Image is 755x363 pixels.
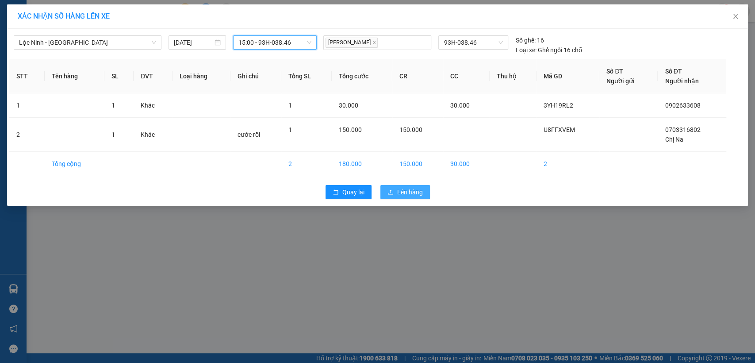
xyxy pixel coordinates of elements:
[19,36,156,49] span: Lộc Ninh - Sài Gòn
[665,68,682,75] span: Số ĐT
[606,77,635,85] span: Người gửi
[665,126,700,133] span: 0703316802
[544,126,575,133] span: U8FFXVEM
[606,68,623,75] span: Số ĐT
[490,59,537,93] th: Thu hộ
[238,131,260,138] span: cước rồi
[134,118,172,152] td: Khác
[134,59,172,93] th: ĐVT
[9,93,45,118] td: 1
[372,40,376,45] span: close
[332,152,392,176] td: 180.000
[397,187,423,197] span: Lên hàng
[230,59,281,93] th: Ghi chú
[544,102,573,109] span: 3YH19RL2
[450,102,470,109] span: 30.000
[387,189,394,196] span: upload
[443,59,490,93] th: CC
[380,185,430,199] button: uploadLên hàng
[515,45,536,55] span: Loại xe:
[444,36,503,49] span: 93H-038.46
[18,12,110,20] span: XÁC NHẬN SỐ HÀNG LÊN XE
[515,45,582,55] div: Ghế ngồi 16 chỗ
[288,102,292,109] span: 1
[515,35,544,45] div: 16
[399,126,422,133] span: 150.000
[288,126,292,133] span: 1
[732,13,739,20] span: close
[281,152,332,176] td: 2
[9,118,45,152] td: 2
[537,152,599,176] td: 2
[111,131,115,138] span: 1
[134,93,172,118] td: Khác
[339,126,362,133] span: 150.000
[665,136,683,143] span: Chị Na
[515,35,535,45] span: Số ghế:
[45,59,104,93] th: Tên hàng
[45,152,104,176] td: Tổng cộng
[9,59,45,93] th: STT
[665,102,700,109] span: 0902633608
[174,38,213,47] input: 13/08/2025
[326,185,372,199] button: rollbackQuay lại
[326,38,378,48] span: [PERSON_NAME]
[339,102,358,109] span: 30.000
[342,187,364,197] span: Quay lại
[281,59,332,93] th: Tổng SL
[537,59,599,93] th: Mã GD
[172,59,230,93] th: Loại hàng
[392,59,444,93] th: CR
[665,77,698,85] span: Người nhận
[723,4,748,29] button: Close
[443,152,490,176] td: 30.000
[333,189,339,196] span: rollback
[392,152,444,176] td: 150.000
[332,59,392,93] th: Tổng cước
[238,36,311,49] span: 15:00 - 93H-038.46
[104,59,134,93] th: SL
[111,102,115,109] span: 1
